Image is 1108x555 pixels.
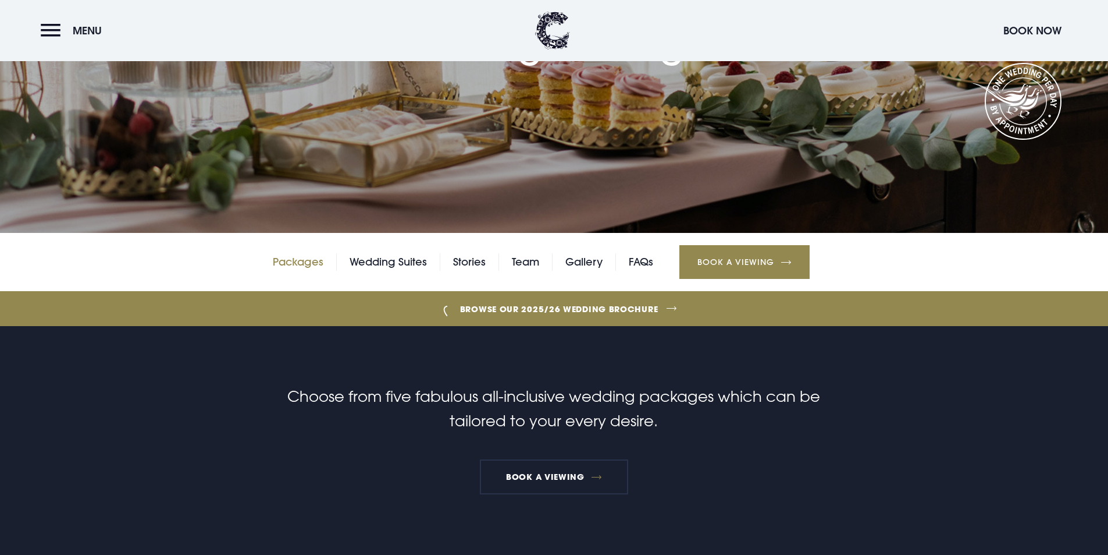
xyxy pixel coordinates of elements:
button: Book Now [997,18,1067,43]
a: Packages [273,253,323,271]
a: Gallery [565,253,603,271]
button: Menu [41,18,108,43]
a: Book a Viewing [480,459,629,494]
a: Book a Viewing [679,245,810,279]
p: Choose from five fabulous all-inclusive wedding packages which can be tailored to your every desire. [277,384,831,433]
a: FAQs [629,253,653,271]
img: Clandeboye Lodge [535,12,570,50]
a: Wedding Suites [350,253,427,271]
span: Menu [73,24,102,37]
a: Team [512,253,539,271]
a: Stories [453,253,486,271]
